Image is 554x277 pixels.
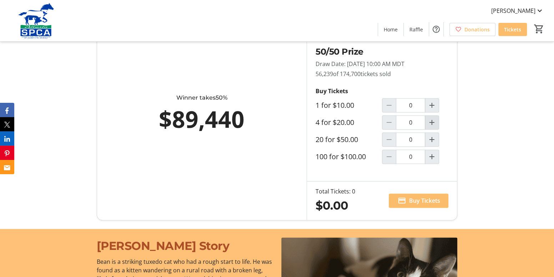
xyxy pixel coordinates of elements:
a: Donations [449,23,495,36]
span: 50% [216,94,227,101]
span: [PERSON_NAME] Story [97,239,230,253]
button: Cart [533,22,545,35]
a: Tickets [498,23,527,36]
span: Buy Tickets [409,196,440,205]
strong: Buy Tickets [316,87,348,95]
img: Alberta SPCA's Logo [4,3,68,39]
button: [PERSON_NAME] [485,5,550,16]
button: Increment by one [425,150,439,163]
span: of 174,700 [333,70,361,78]
label: 4 for $20.00 [316,118,354,127]
a: Home [378,23,403,36]
div: $89,440 [129,102,275,136]
p: 56,239 tickets sold [316,70,448,78]
label: 20 for $50.00 [316,135,358,144]
label: 100 for $100.00 [316,152,366,161]
span: Raffle [409,26,423,33]
div: Total Tickets: 0 [316,187,355,196]
span: Home [384,26,398,33]
p: Draw Date: [DATE] 10:00 AM MDT [316,60,448,68]
span: [PERSON_NAME] [491,6,535,15]
button: Increment by one [425,116,439,129]
span: Donations [464,26,490,33]
button: Help [429,22,443,36]
a: Raffle [404,23,429,36]
label: 1 for $10.00 [316,101,354,110]
button: Increment by one [425,133,439,146]
div: Winner takes [129,94,275,102]
h2: 50/50 Prize [316,45,448,58]
button: Buy Tickets [389,193,448,208]
button: Increment by one [425,99,439,112]
div: $0.00 [316,197,355,214]
span: Tickets [504,26,521,33]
